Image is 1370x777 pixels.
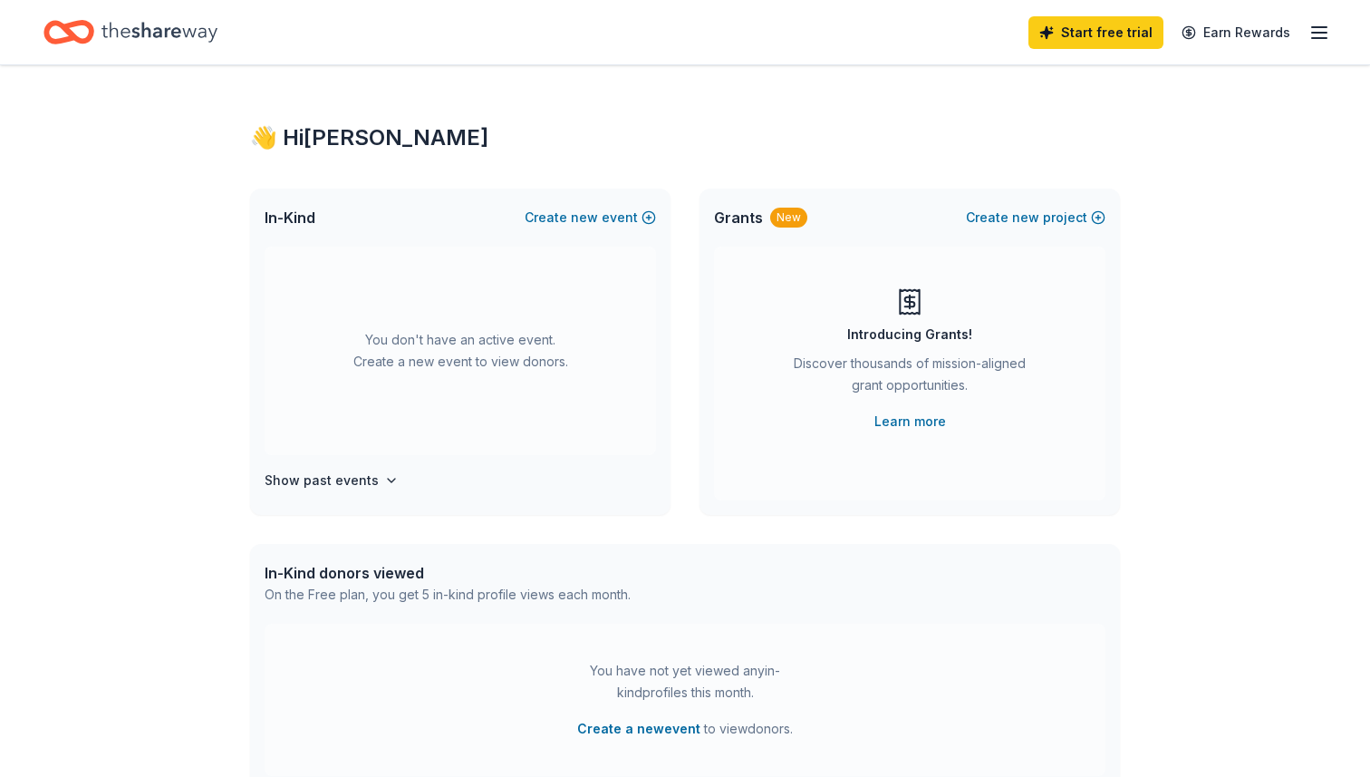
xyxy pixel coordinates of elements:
[577,718,700,740] button: Create a newevent
[265,584,631,606] div: On the Free plan, you get 5 in-kind profile views each month.
[43,11,217,53] a: Home
[770,208,807,228] div: New
[966,207,1105,228] button: Createnewproject
[1012,207,1039,228] span: new
[786,353,1033,403] div: Discover thousands of mission-aligned grant opportunities.
[572,660,798,704] div: You have not yet viewed any in-kind profiles this month.
[265,470,379,491] h4: Show past events
[1171,16,1301,49] a: Earn Rewards
[265,207,315,228] span: In-Kind
[250,123,1120,152] div: 👋 Hi [PERSON_NAME]
[265,562,631,584] div: In-Kind donors viewed
[577,718,793,740] span: to view donors .
[265,247,656,455] div: You don't have an active event. Create a new event to view donors.
[714,207,763,228] span: Grants
[1028,16,1163,49] a: Start free trial
[847,324,972,345] div: Introducing Grants!
[571,207,598,228] span: new
[874,411,946,432] a: Learn more
[525,207,656,228] button: Createnewevent
[265,470,399,491] button: Show past events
